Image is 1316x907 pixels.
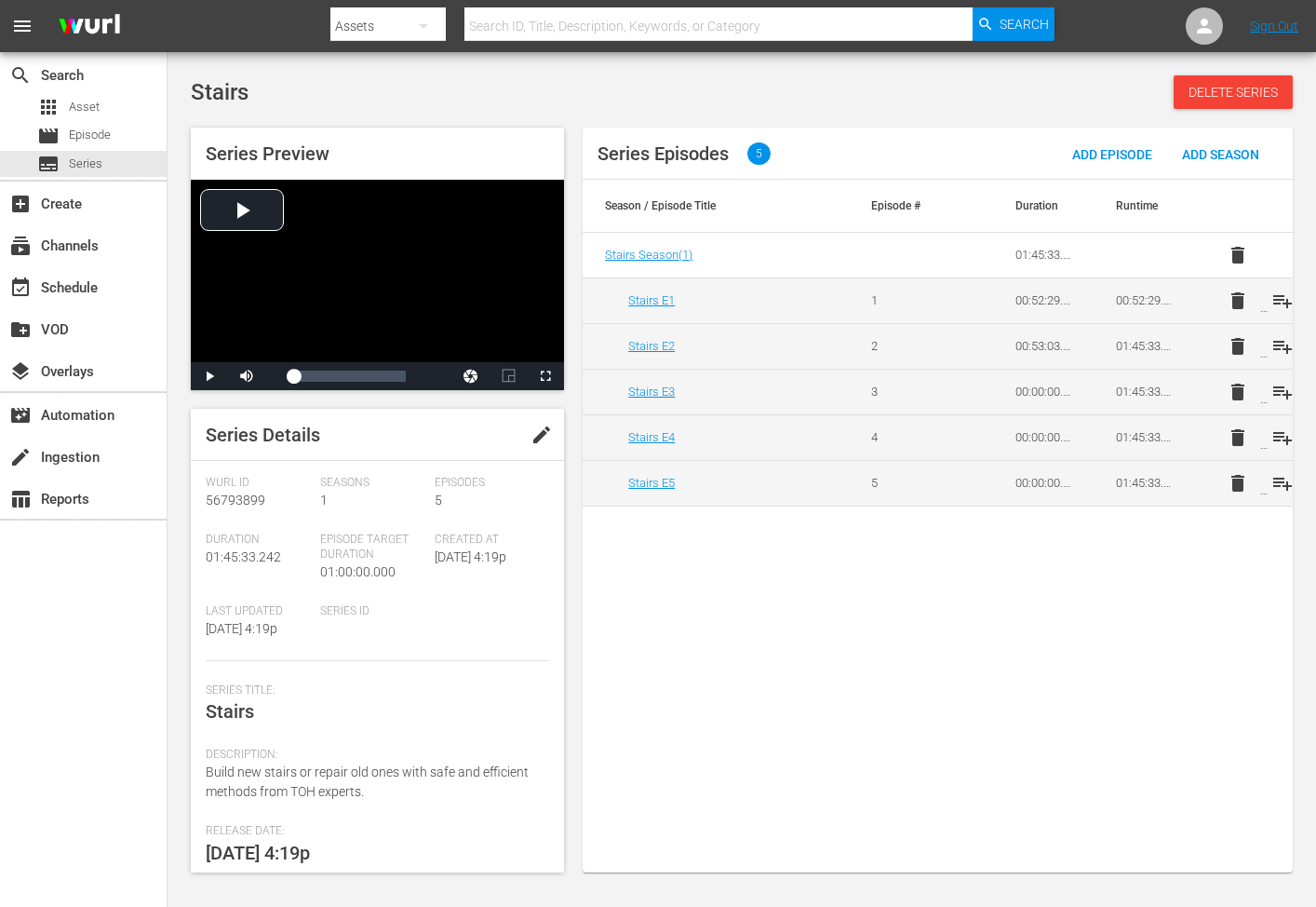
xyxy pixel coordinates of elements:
[849,414,948,460] td: 4
[1215,461,1260,506] button: delete
[435,476,540,491] span: Episodes
[973,7,1054,41] button: Search
[320,604,425,619] span: Series ID
[1260,278,1305,323] button: playlist_add
[993,180,1093,232] th: Duration
[1250,19,1298,34] a: Sign Out
[1094,180,1193,232] th: Runtime
[628,430,675,444] a: Stairs E4
[206,476,311,491] span: Wurl Id
[849,323,948,369] td: 2
[1094,323,1193,369] td: 01:45:33.242
[490,362,527,390] button: Picture-in-Picture
[320,564,396,579] span: 01:00:00.000
[993,369,1093,414] td: 00:00:00.000
[228,362,265,390] button: Mute
[598,142,729,165] span: Series Episodes
[9,64,32,87] span: Search
[519,413,564,457] button: edit
[1260,461,1305,506] button: playlist_add
[9,193,32,215] span: Create
[1227,290,1249,312] span: delete
[628,339,675,353] a: Stairs E2
[1271,335,1294,358] span: playlist_add
[527,362,564,390] button: Fullscreen
[206,533,311,548] span: Duration
[1094,369,1193,414] td: 01:45:33.242
[605,248,692,262] a: Stairs Season(1)
[849,180,948,232] th: Episode #
[1094,460,1193,506] td: 01:45:33.242
[9,446,32,468] span: Ingestion
[206,493,265,508] span: 56793899
[628,476,675,490] a: Stairs E5
[9,360,32,383] span: Overlays
[320,493,328,508] span: 1
[605,248,692,262] span: Stairs Season ( 1 )
[1271,381,1294,403] span: playlist_add
[993,414,1093,460] td: 00:00:00.000
[1271,290,1294,312] span: playlist_add
[9,277,32,299] span: Schedule
[628,385,675,399] a: Stairs E3
[1227,335,1249,358] span: delete
[206,604,311,619] span: Last Updated
[747,142,771,165] span: 5
[37,96,60,118] span: Asset
[849,369,948,414] td: 3
[206,142,329,165] span: Series Preview
[1094,278,1193,323] td: 00:52:29.472
[993,233,1093,278] td: 01:45:33.242
[320,476,425,491] span: Seasons
[583,180,849,232] th: Season / Episode Title
[320,533,425,562] span: Episode Target Duration
[1227,244,1249,266] span: delete
[1215,415,1260,460] button: delete
[9,318,32,341] span: VOD
[452,362,490,390] button: Jump To Time
[1227,426,1249,449] span: delete
[191,180,564,390] div: Video Player
[1260,324,1305,369] button: playlist_add
[1271,472,1294,494] span: playlist_add
[1174,85,1293,100] span: Delete Series
[1094,414,1193,460] td: 01:45:33.242
[1167,147,1274,162] span: Add Season
[849,278,948,323] td: 1
[1000,7,1049,41] span: Search
[1167,137,1274,170] button: Add Season
[9,404,32,426] span: Automation
[1215,278,1260,323] button: delete
[69,155,102,173] span: Series
[993,460,1093,506] td: 00:00:00.000
[435,549,506,564] span: [DATE] 4:19p
[1057,147,1167,162] span: Add Episode
[1260,370,1305,414] button: playlist_add
[993,323,1093,369] td: 00:53:03.770
[1057,137,1167,170] button: Add Episode
[293,371,406,382] div: Progress Bar
[530,424,553,446] span: edit
[1215,324,1260,369] button: delete
[206,765,529,799] span: Build new stairs or repair old ones with safe and efficient methods from TOH experts.
[45,5,134,48] img: ans4CAIJ8jUAAAAAAAAAAAAAAAAAAAAAAAAgQb4GAAAAAAAAAAAAAAAAAAAAAAAAJMjXAAAAAAAAAAAAAAAAAAAAAAAAgAT5G...
[1227,381,1249,403] span: delete
[1260,415,1305,460] button: playlist_add
[1215,370,1260,414] button: delete
[206,424,320,446] span: Series Details
[191,79,248,105] span: Stairs
[37,153,60,175] span: Series
[1174,75,1293,109] button: Delete Series
[1271,426,1294,449] span: playlist_add
[206,549,281,564] span: 01:45:33.242
[993,278,1093,323] td: 00:52:29.472
[9,235,32,257] span: Channels
[206,842,310,864] span: [DATE] 4:19p
[11,15,34,37] span: menu
[69,126,111,144] span: Episode
[435,533,540,548] span: Created At
[206,621,277,636] span: [DATE] 4:19p
[849,460,948,506] td: 5
[37,125,60,147] span: Episode
[206,748,540,763] span: Description:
